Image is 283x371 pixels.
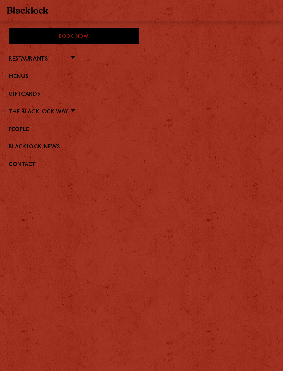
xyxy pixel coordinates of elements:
[9,144,274,150] a: Blacklock News
[7,7,48,14] img: BL_Textured_Logo-footer-cropped.svg
[9,56,48,63] a: Restaurants
[9,127,274,133] a: People
[9,74,274,80] a: Menus
[9,161,274,168] a: Contact
[9,91,274,98] a: Giftcards
[9,28,139,44] div: Book Now
[9,109,68,115] a: The Blacklock Way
